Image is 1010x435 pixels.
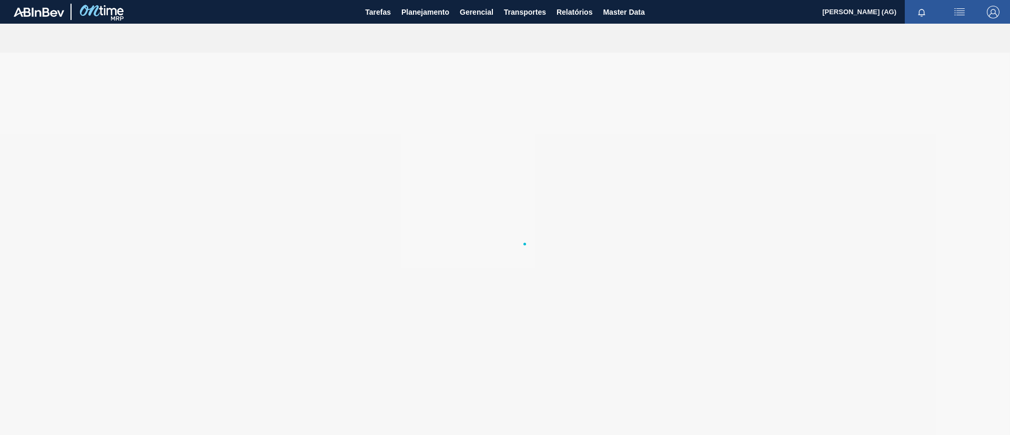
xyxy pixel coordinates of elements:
span: Tarefas [365,6,391,18]
span: Gerencial [460,6,493,18]
span: Transportes [504,6,546,18]
span: Master Data [603,6,644,18]
span: Planejamento [401,6,449,18]
button: Notificações [905,5,938,19]
img: userActions [953,6,966,18]
span: Relatórios [557,6,592,18]
img: TNhmsLtSVTkK8tSr43FrP2fwEKptu5GPRR3wAAAABJRU5ErkJggg== [14,7,64,17]
img: Logout [987,6,999,18]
